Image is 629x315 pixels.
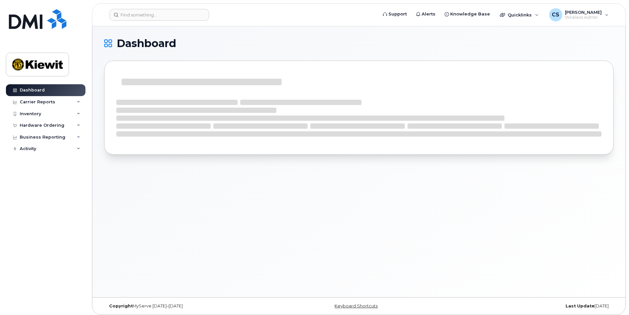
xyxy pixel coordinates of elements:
a: Keyboard Shortcuts [335,303,378,308]
span: Dashboard [117,39,176,48]
div: [DATE] [444,303,614,309]
div: MyServe [DATE]–[DATE] [104,303,274,309]
strong: Last Update [566,303,594,308]
strong: Copyright [109,303,133,308]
